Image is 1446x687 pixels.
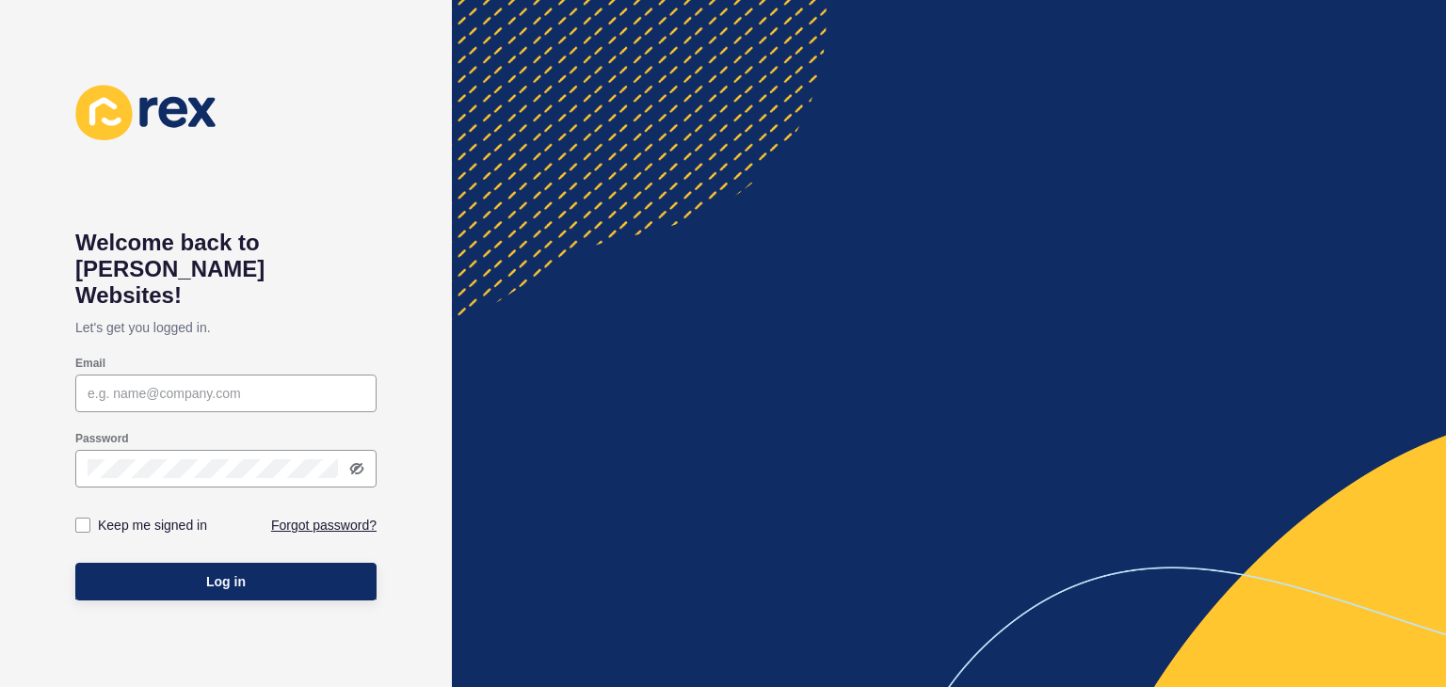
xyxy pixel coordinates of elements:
[75,309,377,346] p: Let's get you logged in.
[271,516,377,535] a: Forgot password?
[75,356,105,371] label: Email
[75,230,377,309] h1: Welcome back to [PERSON_NAME] Websites!
[75,563,377,600] button: Log in
[75,431,129,446] label: Password
[206,572,246,591] span: Log in
[98,516,207,535] label: Keep me signed in
[88,384,364,403] input: e.g. name@company.com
